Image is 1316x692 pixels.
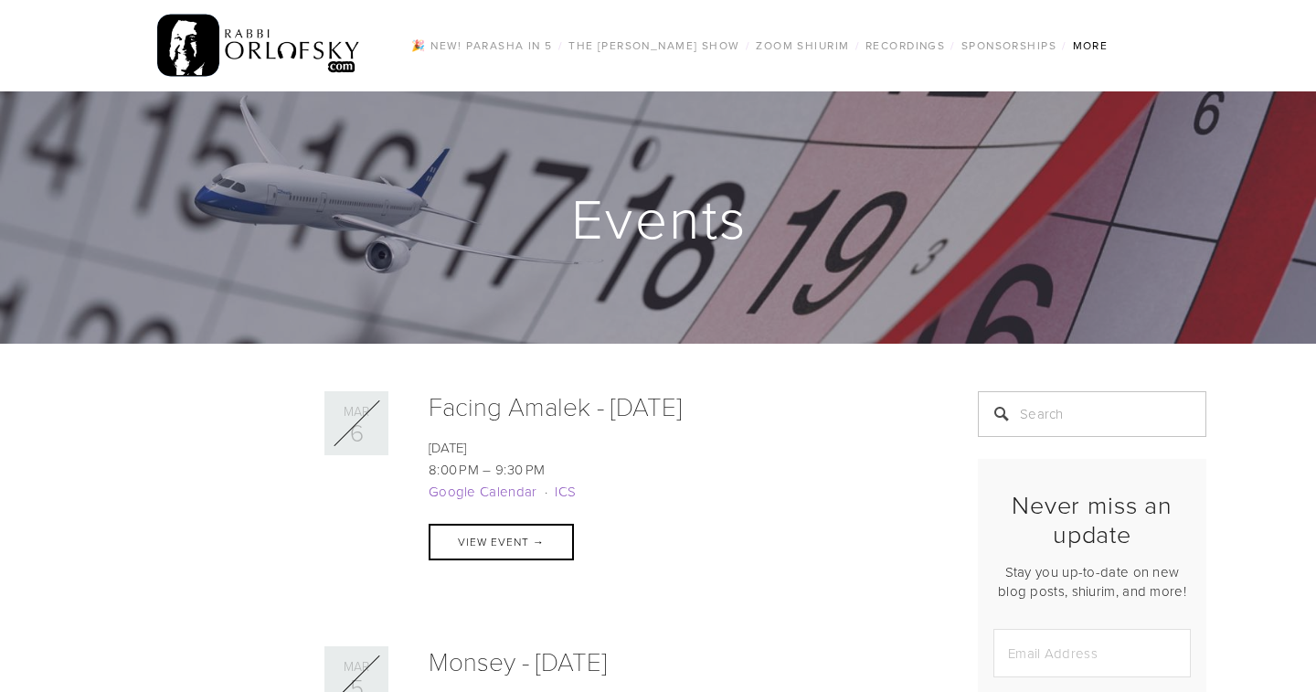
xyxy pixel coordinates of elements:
[429,460,479,479] time: 8:00 PM
[558,37,563,53] span: /
[563,34,746,58] a: The [PERSON_NAME] Show
[555,482,576,501] a: ICS
[157,10,361,81] img: RabbiOrlofsky.com
[860,34,950,58] a: Recordings
[429,482,537,501] a: Google Calendar
[993,490,1191,549] h2: Never miss an update
[855,37,860,53] span: /
[429,524,574,560] a: View Event →
[993,562,1191,601] p: Stay you up-to-date on new blog posts, shiurim, and more!
[746,37,750,53] span: /
[993,629,1191,677] input: Email Address
[1062,37,1067,53] span: /
[978,391,1206,437] input: Search
[950,37,955,53] span: /
[330,421,383,444] div: 6
[429,644,607,678] a: Monsey - [DATE]
[1067,34,1114,58] a: More
[330,405,383,418] div: Mar
[406,34,557,58] a: 🎉 NEW! Parasha in 5
[429,389,682,423] a: Facing Amalek - [DATE]
[750,34,854,58] a: Zoom Shiurim
[330,660,383,673] div: Mar
[956,34,1062,58] a: Sponsorships
[429,438,467,457] time: [DATE]
[110,188,1208,247] h1: Events
[495,460,545,479] time: 9:30 PM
